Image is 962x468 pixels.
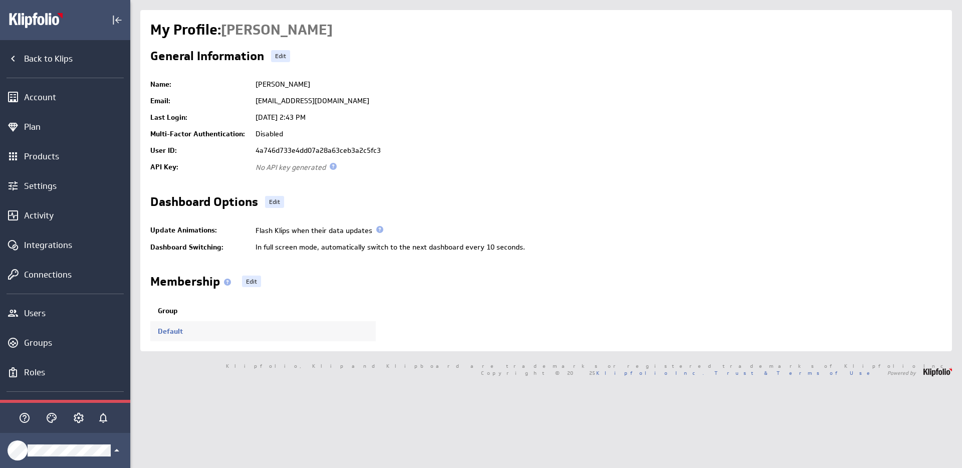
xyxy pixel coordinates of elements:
[251,93,942,109] td: [EMAIL_ADDRESS][DOMAIN_NAME]
[24,308,128,319] div: Users
[24,92,128,103] div: Account
[226,363,952,368] span: Klipfolio, Klip and Klipboard are trademarks or registered trademarks of Klipfolio Inc.
[46,412,58,424] svg: Themes
[251,222,942,239] td: Flash Klips when their data updates
[109,12,126,29] div: Collapse
[9,12,79,28] img: Klipfolio account logo
[73,412,85,424] svg: Account and settings
[16,409,33,426] div: Help
[265,196,284,208] a: Edit
[24,151,128,162] div: Products
[24,240,128,251] div: Integrations
[251,239,942,256] td: In full screen mode, automatically switch to the next dashboard every 10 seconds.
[150,93,251,109] td: Email:
[887,370,916,375] span: Powered by
[24,210,128,221] div: Activity
[271,50,290,62] a: Edit
[150,276,235,292] h2: Membership
[596,369,704,376] a: Klipfolio Inc.
[43,409,60,426] div: Themes
[24,53,128,64] div: Back to Klips
[714,369,877,376] a: Trust & Terms of Use
[24,337,128,348] div: Groups
[95,409,112,426] div: Notifications
[242,276,261,288] a: Edit
[150,222,251,239] td: Update Animations:
[481,370,704,375] span: Copyright © 2025
[150,196,258,212] h2: Dashboard Options
[150,76,251,93] td: Name:
[70,409,87,426] div: Account and settings
[150,239,251,256] td: Dashboard Switching:
[150,159,251,176] td: API Key:
[221,21,333,39] span: Joe Hogya
[24,121,128,132] div: Plan
[24,367,128,378] div: Roles
[251,126,942,142] td: Disabled
[256,113,306,122] span: [DATE] 2:43 PM
[923,368,952,376] img: logo-footer.png
[251,142,942,159] td: 4a746d733e4dd07a28a63ceb3a2c5fc3
[150,301,376,321] th: Group
[24,180,128,191] div: Settings
[251,76,942,93] td: [PERSON_NAME]
[158,327,183,336] a: Default
[150,109,251,126] td: Last Login:
[24,269,128,280] div: Connections
[150,142,251,159] td: User ID:
[150,20,333,40] h1: My Profile:
[251,159,942,176] td: No API key generated
[150,126,251,142] td: Multi-Factor Authentication:
[150,50,264,66] h2: General Information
